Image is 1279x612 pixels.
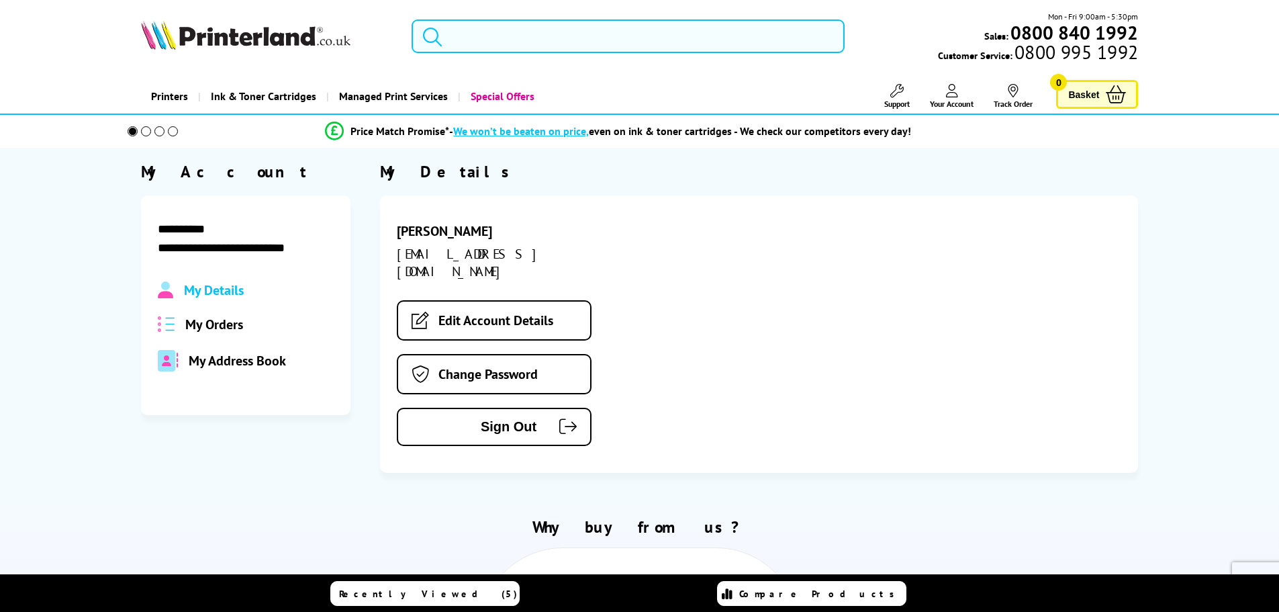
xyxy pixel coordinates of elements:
[397,408,591,446] button: Sign Out
[739,588,902,600] span: Compare Products
[326,79,458,114] a: Managed Print Services
[198,79,326,114] a: Ink & Toner Cartridges
[158,350,178,371] img: address-book-duotone-solid.svg
[141,20,350,50] img: Printerland Logo
[184,281,244,299] span: My Details
[397,300,591,341] a: Edit Account Details
[109,120,1128,143] li: modal_Promise
[1056,80,1138,109] a: Basket 0
[1048,10,1138,23] span: Mon - Fri 9:00am - 5:30pm
[189,352,286,369] span: My Address Book
[418,419,536,435] span: Sign Out
[158,281,173,299] img: Profile.svg
[141,517,1139,537] h2: Why buy from us?
[397,354,591,394] a: Change Password
[717,581,906,606] a: Compare Products
[350,124,449,138] span: Price Match Promise*
[984,30,1008,42] span: Sales:
[930,99,974,109] span: Your Account
[380,161,1138,182] div: My Details
[141,79,198,114] a: Printers
[458,79,544,114] a: Special Offers
[141,161,350,182] div: My Account
[141,20,395,52] a: Printerland Logo
[1012,46,1138,58] span: 0800 995 1992
[449,124,911,138] div: - even on ink & toner cartridges - We check our competitors every day!
[1010,20,1138,45] b: 0800 840 1992
[938,46,1138,62] span: Customer Service:
[397,222,636,240] div: [PERSON_NAME]
[1008,26,1138,39] a: 0800 840 1992
[211,79,316,114] span: Ink & Toner Cartridges
[158,316,175,332] img: all-order.svg
[1068,85,1099,103] span: Basket
[185,316,243,333] span: My Orders
[884,84,910,109] a: Support
[884,99,910,109] span: Support
[330,581,520,606] a: Recently Viewed (5)
[339,588,518,600] span: Recently Viewed (5)
[994,84,1033,109] a: Track Order
[1050,74,1067,91] span: 0
[397,245,636,280] div: [EMAIL_ADDRESS][DOMAIN_NAME]
[930,84,974,109] a: Your Account
[453,124,589,138] span: We won’t be beaten on price,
